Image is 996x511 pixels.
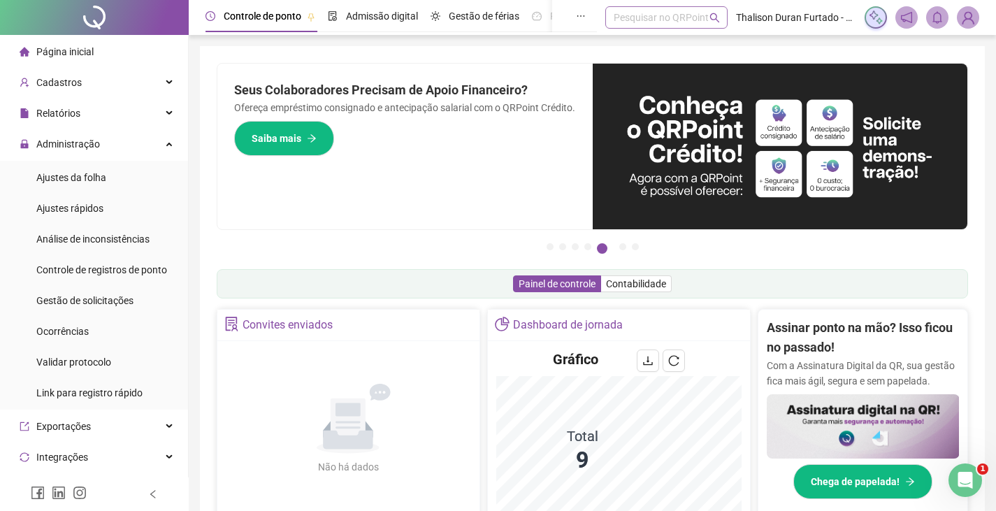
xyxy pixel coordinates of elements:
button: 7 [632,243,639,250]
img: sparkle-icon.fc2bf0ac1784a2077858766a79e2daf3.svg [868,10,883,25]
iframe: Intercom live chat [948,463,982,497]
span: Gestão de férias [449,10,519,22]
span: Painel de controle [519,278,596,289]
button: 4 [584,243,591,250]
span: export [20,422,29,431]
span: instagram [73,486,87,500]
button: 6 [619,243,626,250]
span: reload [668,355,679,366]
span: Gestão de solicitações [36,295,133,306]
span: Ajustes da folha [36,172,106,183]
span: file-done [328,11,338,21]
span: ellipsis [576,11,586,21]
span: Relatórios [36,108,80,119]
span: left [148,489,158,499]
button: Saiba mais [234,121,334,156]
span: Chega de papelada! [811,474,900,489]
span: download [642,355,654,366]
span: arrow-right [905,477,915,487]
img: banner%2F11e687cd-1386-4cbd-b13b-7bd81425532d.png [593,64,968,229]
button: 3 [572,243,579,250]
span: Controle de registros de ponto [36,264,167,275]
span: Controle de ponto [224,10,301,22]
button: 2 [559,243,566,250]
span: Página inicial [36,46,94,57]
h2: Assinar ponto na mão? Isso ficou no passado! [767,318,960,358]
span: solution [224,317,239,331]
span: notification [900,11,913,24]
button: 1 [547,243,554,250]
div: Não há dados [284,459,412,475]
button: 5 [597,243,607,254]
button: Chega de papelada! [793,464,932,499]
span: Contabilidade [606,278,666,289]
span: clock-circle [205,11,215,21]
span: Validar protocolo [36,357,111,368]
span: lock [20,139,29,149]
p: Ofereça empréstimo consignado e antecipação salarial com o QRPoint Crédito. [234,100,576,115]
span: sync [20,452,29,462]
p: Com a Assinatura Digital da QR, sua gestão fica mais ágil, segura e sem papelada. [767,358,960,389]
span: file [20,108,29,118]
span: dashboard [532,11,542,21]
span: user-add [20,78,29,87]
span: bell [931,11,944,24]
span: Integrações [36,452,88,463]
h2: Seus Colaboradores Precisam de Apoio Financeiro? [234,80,576,100]
span: pushpin [307,13,315,21]
span: sun [431,11,440,21]
div: Convites enviados [243,313,333,337]
span: facebook [31,486,45,500]
h4: Gráfico [553,350,598,369]
span: search [709,13,720,23]
span: Saiba mais [252,131,301,146]
div: Dashboard de jornada [513,313,623,337]
span: Análise de inconsistências [36,233,150,245]
span: pie-chart [495,317,510,331]
img: 86664 [958,7,979,28]
span: Link para registro rápido [36,387,143,398]
span: 1 [977,463,988,475]
span: Painel do DP [550,10,605,22]
span: Admissão digital [346,10,418,22]
span: Administração [36,138,100,150]
span: Exportações [36,421,91,432]
span: Ajustes rápidos [36,203,103,214]
span: Thalison Duran Furtado - Multi Copias e Papelaria LTDA [736,10,856,25]
span: home [20,47,29,57]
span: linkedin [52,486,66,500]
span: Ocorrências [36,326,89,337]
img: banner%2F02c71560-61a6-44d4-94b9-c8ab97240462.png [767,394,960,459]
span: Cadastros [36,77,82,88]
span: arrow-right [307,134,317,143]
